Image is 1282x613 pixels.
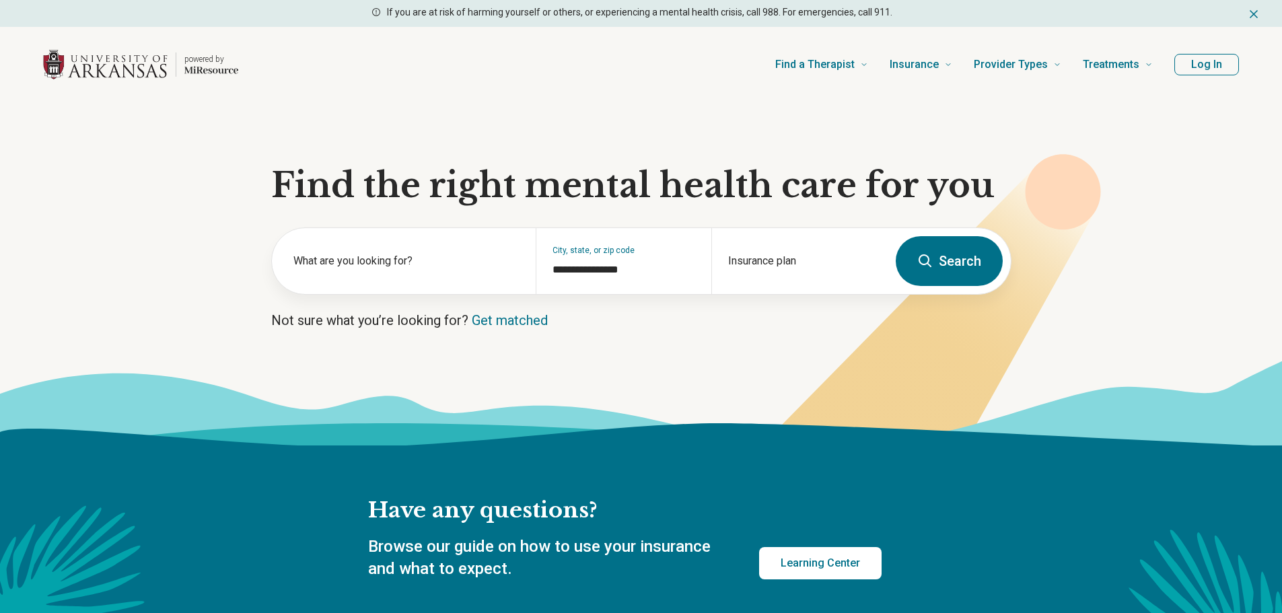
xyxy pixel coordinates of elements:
[472,312,548,328] a: Get matched
[184,54,238,65] p: powered by
[775,38,868,92] a: Find a Therapist
[1083,38,1153,92] a: Treatments
[387,5,892,20] p: If you are at risk of harming yourself or others, or experiencing a mental health crisis, call 98...
[775,55,855,74] span: Find a Therapist
[1247,5,1260,22] button: Dismiss
[293,253,520,269] label: What are you looking for?
[759,547,882,579] a: Learning Center
[896,236,1003,286] button: Search
[1083,55,1139,74] span: Treatments
[271,166,1011,206] h1: Find the right mental health care for you
[1174,54,1239,75] button: Log In
[974,38,1061,92] a: Provider Types
[890,55,939,74] span: Insurance
[368,497,882,525] h2: Have any questions?
[974,55,1048,74] span: Provider Types
[271,311,1011,330] p: Not sure what you’re looking for?
[43,43,238,86] a: Home page
[890,38,952,92] a: Insurance
[368,536,727,581] p: Browse our guide on how to use your insurance and what to expect.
